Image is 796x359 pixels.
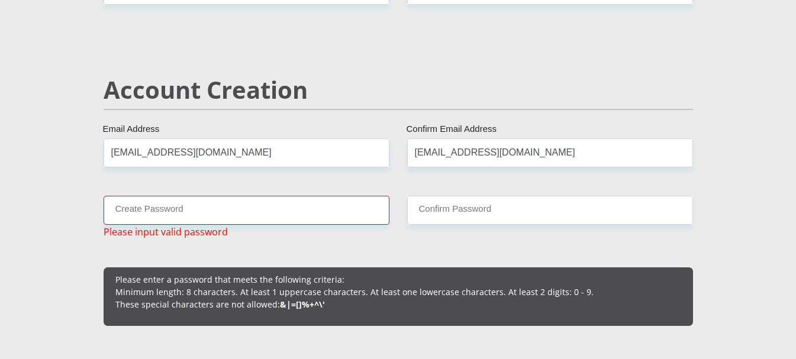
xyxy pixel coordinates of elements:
[104,225,228,239] span: Please input valid password
[115,273,681,311] p: Please enter a password that meets the following criteria: Minimum length: 8 characters. At least...
[104,76,693,104] h2: Account Creation
[104,138,389,167] input: Email Address
[104,196,389,225] input: Create Password
[407,138,693,167] input: Confirm Email Address
[280,299,325,310] b: &|=[]%+^\'
[407,196,693,225] input: Confirm Password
